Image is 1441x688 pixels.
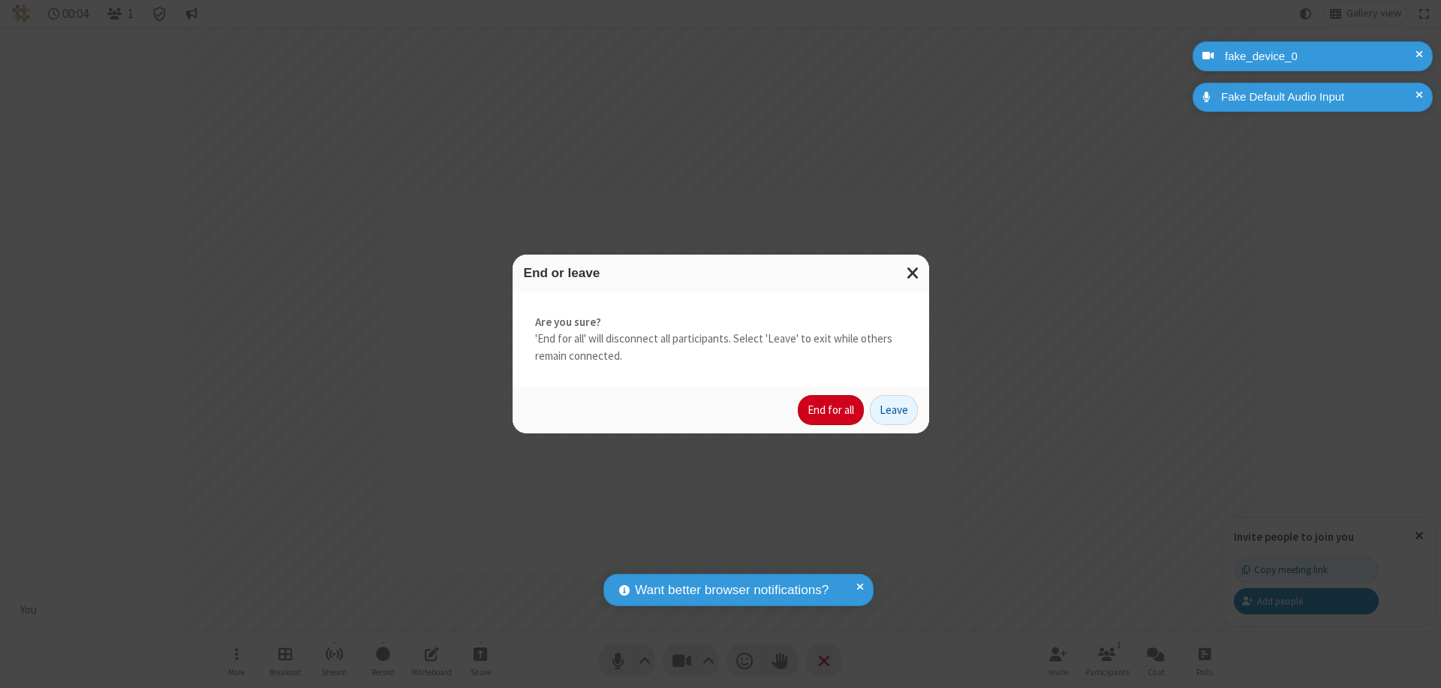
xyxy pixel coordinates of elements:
[513,291,929,388] div: 'End for all' will disconnect all participants. Select 'Leave' to exit while others remain connec...
[1220,48,1421,65] div: fake_device_0
[524,266,918,280] h3: End or leave
[870,395,918,425] button: Leave
[535,314,907,331] strong: Are you sure?
[898,255,929,291] button: Close modal
[798,395,864,425] button: End for all
[1216,89,1421,106] div: Fake Default Audio Input
[635,581,829,600] span: Want better browser notifications?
